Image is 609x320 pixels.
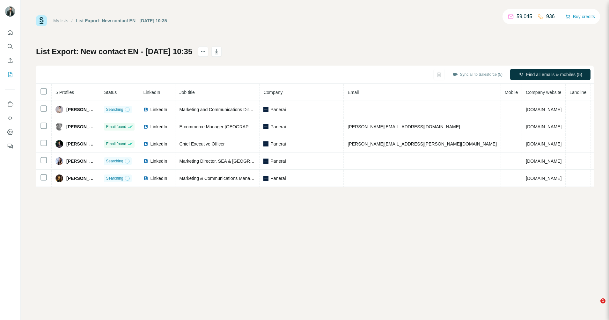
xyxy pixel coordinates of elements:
span: [PERSON_NAME][EMAIL_ADDRESS][PERSON_NAME][DOMAIN_NAME] [348,141,497,146]
span: Marketing Director, SEA & [GEOGRAPHIC_DATA] [179,159,278,164]
a: My lists [53,18,68,23]
span: Marketing and Communications Director [179,107,259,112]
img: LinkedIn logo [143,176,148,181]
button: My lists [5,69,15,80]
button: Buy credits [565,12,595,21]
span: Mobile [505,90,518,95]
span: Chief Executive Officer [179,141,224,146]
span: Panerai [270,124,286,130]
li: / [71,18,73,24]
img: Avatar [55,157,63,165]
button: Quick start [5,27,15,38]
img: LinkedIn logo [143,124,148,129]
button: actions [198,46,208,57]
span: Marketing & Communications Manager [GEOGRAPHIC_DATA] & [GEOGRAPHIC_DATA] [179,176,356,181]
span: LinkedIn [150,124,167,130]
p: 936 [546,13,555,20]
img: Avatar [55,123,63,131]
img: company-logo [263,176,268,181]
span: Find all emails & mobiles (5) [526,71,582,78]
span: Searching [106,107,123,112]
span: 1 [600,298,605,303]
button: Use Surfe API [5,112,15,124]
span: Company [263,90,282,95]
button: Use Surfe on LinkedIn [5,98,15,110]
span: Panerai [270,141,286,147]
span: LinkedIn [150,141,167,147]
span: [PERSON_NAME] [66,106,96,113]
p: 59,045 [517,13,532,20]
span: E-commerce Manager [GEOGRAPHIC_DATA] [179,124,271,129]
span: Panerai [270,158,286,164]
div: List Export: New contact EN - [DATE] 10:35 [76,18,167,24]
span: Landline [569,90,586,95]
span: Status [104,90,117,95]
iframe: Intercom live chat [587,298,603,314]
img: Avatar [55,174,63,182]
span: Email [348,90,359,95]
img: company-logo [263,159,268,164]
span: LinkedIn [143,90,160,95]
button: Sync all to Salesforce (5) [448,70,507,79]
span: Job title [179,90,194,95]
img: Surfe Logo [36,15,47,26]
span: [DOMAIN_NAME] [526,124,561,129]
span: Searching [106,175,123,181]
span: [DOMAIN_NAME] [526,159,561,164]
span: Searching [106,158,123,164]
span: LinkedIn [150,106,167,113]
span: [DOMAIN_NAME] [526,176,561,181]
span: [PERSON_NAME] [66,124,96,130]
span: [DOMAIN_NAME] [526,141,561,146]
h1: List Export: New contact EN - [DATE] 10:35 [36,46,192,57]
button: Feedback [5,140,15,152]
img: Avatar [55,106,63,113]
span: Company website [526,90,561,95]
span: Email found [106,124,126,130]
img: company-logo [263,107,268,112]
span: LinkedIn [150,158,167,164]
span: Panerai [270,106,286,113]
span: 5 Profiles [55,90,74,95]
img: company-logo [263,124,268,129]
span: Panerai [270,175,286,181]
span: [PERSON_NAME] [66,158,96,164]
img: LinkedIn logo [143,107,148,112]
span: LinkedIn [150,175,167,181]
button: Dashboard [5,126,15,138]
img: LinkedIn logo [143,159,148,164]
span: [DOMAIN_NAME] [526,107,561,112]
img: Avatar [5,6,15,17]
img: company-logo [263,141,268,146]
span: [PERSON_NAME] [66,141,96,147]
button: Enrich CSV [5,55,15,66]
span: [PERSON_NAME] [66,175,96,181]
button: Find all emails & mobiles (5) [510,69,591,80]
span: [PERSON_NAME][EMAIL_ADDRESS][DOMAIN_NAME] [348,124,460,129]
span: Email found [106,141,126,147]
button: Search [5,41,15,52]
img: LinkedIn logo [143,141,148,146]
img: Avatar [55,140,63,148]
